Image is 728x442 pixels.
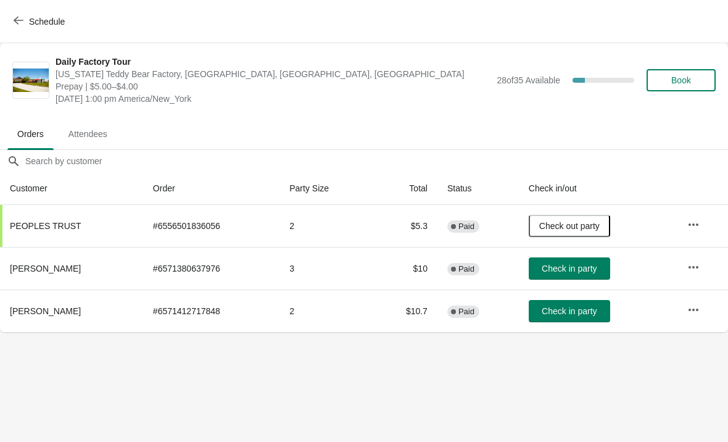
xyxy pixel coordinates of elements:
th: Order [143,172,279,205]
button: Check in party [529,257,610,280]
td: 2 [279,290,372,332]
span: Prepay | $5.00–$4.00 [56,80,490,93]
span: Check in party [542,264,597,273]
span: [PERSON_NAME] [10,264,81,273]
span: PEOPLES TRUST [10,221,81,231]
span: Paid [458,307,474,317]
span: Orders [7,123,54,145]
button: Book [647,69,716,91]
th: Status [437,172,519,205]
button: Check out party [529,215,610,237]
span: [DATE] 1:00 pm America/New_York [56,93,490,105]
span: Book [671,75,691,85]
span: Check out party [539,221,600,231]
th: Check in/out [519,172,677,205]
span: Paid [458,222,474,231]
td: $10.7 [373,290,437,332]
td: 2 [279,205,372,247]
button: Check in party [529,300,610,322]
td: 3 [279,247,372,290]
td: # 6571412717848 [143,290,279,332]
span: Paid [458,264,474,274]
td: # 6556501836056 [143,205,279,247]
span: Schedule [29,17,65,27]
span: [PERSON_NAME] [10,306,81,316]
span: 28 of 35 Available [497,75,560,85]
button: Schedule [6,10,75,33]
span: [US_STATE] Teddy Bear Factory, [GEOGRAPHIC_DATA], [GEOGRAPHIC_DATA], [GEOGRAPHIC_DATA] [56,68,490,80]
span: Daily Factory Tour [56,56,490,68]
span: Check in party [542,306,597,316]
td: # 6571380637976 [143,247,279,290]
input: Search by customer [25,150,728,172]
td: $10 [373,247,437,290]
img: Daily Factory Tour [13,69,49,93]
td: $5.3 [373,205,437,247]
th: Party Size [279,172,372,205]
th: Total [373,172,437,205]
span: Attendees [59,123,117,145]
